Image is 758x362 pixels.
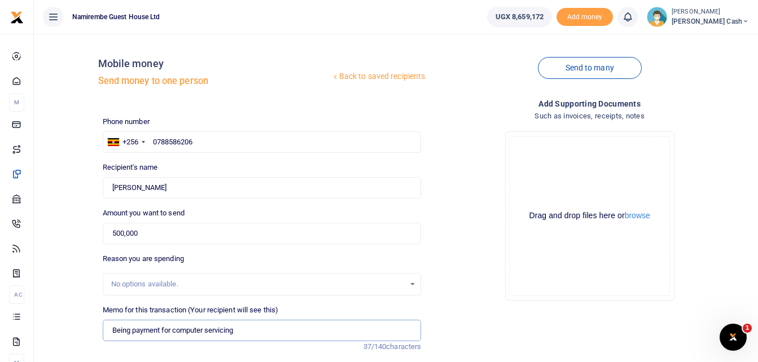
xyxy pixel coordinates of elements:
[103,304,279,316] label: Memo for this transaction (Your recipient will see this)
[647,7,667,27] img: profile-user
[103,162,158,173] label: Recipient's name
[487,7,552,27] a: UGX 8,659,172
[331,67,426,87] a: Back to saved recipients
[68,12,165,22] span: Namirembe Guest House Ltd
[10,11,24,24] img: logo-small
[496,11,544,23] span: UGX 8,659,172
[386,342,421,351] span: characters
[103,132,148,152] div: Uganda: +256
[720,324,747,351] iframe: Intercom live chat
[430,98,749,110] h4: Add supporting Documents
[9,93,24,112] li: M
[98,76,331,87] h5: Send money to one person
[122,136,138,148] div: +256
[363,342,387,351] span: 37/140
[557,8,613,27] span: Add money
[98,58,331,70] h4: Mobile money
[430,110,749,122] h4: Such as invoices, receipts, notes
[510,210,669,221] div: Drag and drop files here or
[103,253,184,264] label: Reason you are spending
[483,7,557,27] li: Wallet ballance
[10,12,24,21] a: logo-small logo-large logo-large
[557,8,613,27] li: Toup your wallet
[103,131,422,153] input: Enter phone number
[538,57,642,79] a: Send to many
[9,285,24,304] li: Ac
[103,208,185,219] label: Amount you want to send
[625,211,650,219] button: browse
[557,12,613,20] a: Add money
[672,7,749,17] small: [PERSON_NAME]
[111,279,405,290] div: No options available.
[103,223,422,244] input: UGX
[743,324,752,333] span: 1
[505,131,674,301] div: File Uploader
[103,116,150,127] label: Phone number
[672,16,749,27] span: [PERSON_NAME] Cash
[647,7,749,27] a: profile-user [PERSON_NAME] [PERSON_NAME] Cash
[103,177,422,198] input: Loading name...
[103,320,422,341] input: Enter extra information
